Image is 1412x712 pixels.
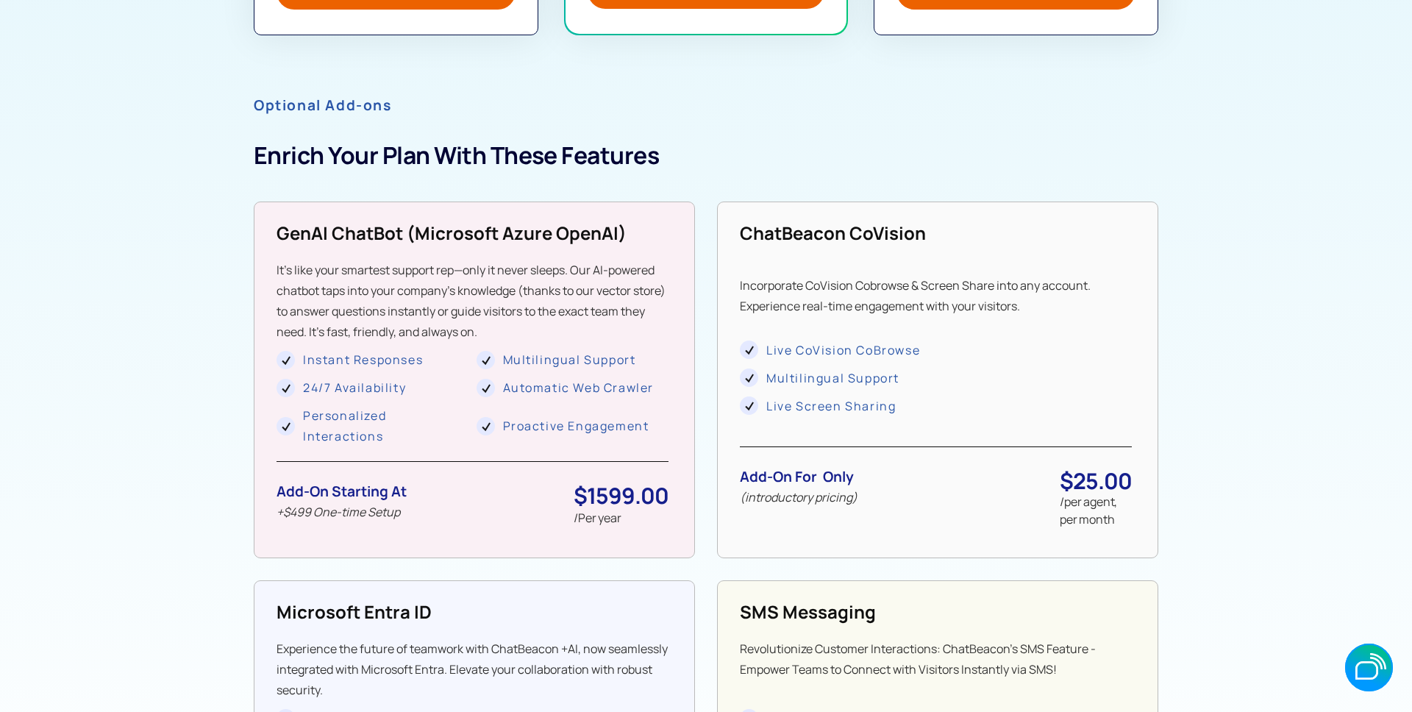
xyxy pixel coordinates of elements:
img: Check [740,341,758,359]
em: (introductory pricing) [740,489,857,505]
div: Proactive Engagement [503,416,649,436]
div: Personalized Interactions [303,405,469,446]
strong: Optional Add-ons [254,96,392,115]
em: +$499 One-time Setup [277,504,400,520]
img: Check [477,417,495,435]
div: Instant Responses [303,349,423,370]
div: /per agent, per month [1060,493,1132,528]
p: It’s like your smartest support rep—only it never sleeps. Our AI-powered chatbot taps into your c... [277,260,668,342]
p: Experience the future of teamwork with ChatBeacon +AI, now seamlessly integrated with Microsoft E... [277,638,668,700]
img: Check [277,417,295,435]
div: Live Screen Sharing [766,396,896,416]
div: Multilingual Support [766,368,899,388]
h3: Enrich Your Plan With These Features [254,139,1158,172]
strong: GenAI ChatBot (microsoft Azure OpenAI) [277,221,627,245]
img: Check [477,379,495,397]
p: Incorporate CoVision Cobrowse & Screen Share into any account. Experience real-time engagement wi... [740,275,1132,316]
strong: ChatBeacon CoVision [740,221,926,245]
img: Check [277,351,295,369]
div: /Per year [574,508,668,528]
div: 24/7 Availability [303,377,406,398]
div: Add-on for only [740,469,857,485]
img: Check [277,379,295,397]
p: Revolutionize Customer Interactions: ChatBeacon's SMS Feature - Empower Teams to Connect with Vis... [740,638,1132,700]
div: $1599.00 [574,484,668,508]
div: Automatic Web Crawler [503,377,655,398]
div: Live CoVision CoBrowse [766,340,920,360]
div: Add-on starting at [277,484,407,499]
img: Check [740,396,758,415]
strong: SMS Messaging [740,599,876,624]
div: Multilingual Support [503,349,636,370]
img: Check [740,369,758,387]
strong: Microsoft Entra ID [277,599,432,624]
div: $25.00 [1060,469,1132,493]
img: Check [477,351,495,369]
